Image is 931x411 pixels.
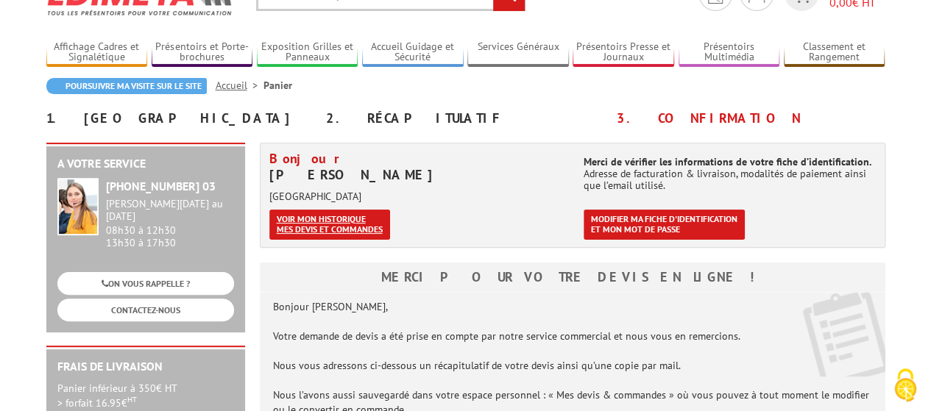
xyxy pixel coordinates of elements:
a: Accueil [216,79,263,92]
h3: Merci pour votre devis en ligne ! [260,262,885,292]
div: 1. [GEOGRAPHIC_DATA] [46,105,326,132]
a: Classement et Rangement [784,40,885,65]
h2: Frais de Livraison [57,360,234,374]
span: > forfait 16.95€ [57,396,137,410]
sup: HT [127,394,137,404]
a: Affichage Cadres et Signalétique [46,40,148,65]
p: [GEOGRAPHIC_DATA] [269,190,562,202]
img: widget-service.jpg [57,178,99,235]
p: Panier inférieur à 350€ HT [57,381,234,410]
div: [PERSON_NAME][DATE] au [DATE] [106,198,234,223]
b: Merci de vérifier les informations de votre fiche d’identification. [584,155,871,168]
a: Accueil Guidage et Sécurité [362,40,464,65]
div: 08h30 à 12h30 13h30 à 17h30 [106,198,234,249]
a: Présentoirs et Porte-brochures [152,40,253,65]
a: Présentoirs Multimédia [679,40,780,65]
img: Cookies (fenêtre modale) [887,367,924,404]
li: Panier [263,78,292,93]
h4: [PERSON_NAME] [269,151,562,183]
a: Voir mon historiquemes devis et commandes [269,210,390,240]
a: CONTACTEZ-NOUS [57,299,234,321]
strong: [PHONE_NUMBER] 03 [106,179,216,193]
a: Services Généraux [467,40,569,65]
div: 2. Récapitulatif [326,105,606,132]
a: ON VOUS RAPPELLE ? [57,272,234,295]
a: Modifier ma fiche d'identificationet mon mot de passe [584,210,745,240]
a: Exposition Grilles et Panneaux [257,40,358,65]
h2: A votre service [57,157,234,171]
button: Cookies (fenêtre modale) [879,361,931,411]
p: Adresse de facturation & livraison, modalités de paiement ainsi que l’email utilisé. [584,156,880,191]
a: Poursuivre ma visite sur le site [46,78,207,94]
span: Bonjour [269,150,347,167]
div: 3. Confirmation [606,105,885,132]
a: Présentoirs Presse et Journaux [573,40,674,65]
